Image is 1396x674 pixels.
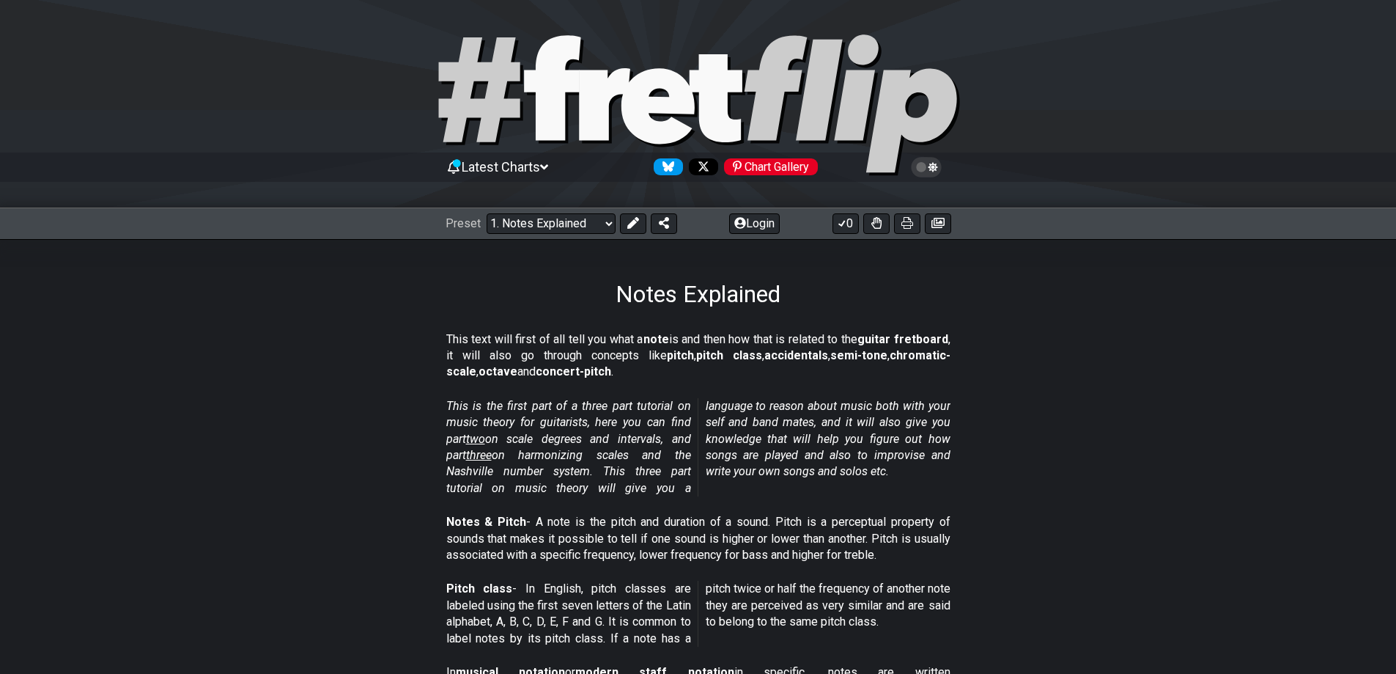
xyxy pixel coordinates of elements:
[479,365,517,378] strong: octave
[487,213,616,234] select: Preset
[446,514,950,563] p: - A note is the pitch and duration of a sound. Pitch is a perceptual property of sounds that make...
[620,213,646,234] button: Edit Preset
[832,213,859,234] button: 0
[446,216,481,230] span: Preset
[648,158,683,175] a: Follow #fretflip at Bluesky
[764,348,828,362] strong: accidentals
[651,213,677,234] button: Share Preset
[446,331,950,381] p: This text will first of all tell you what a is and then how that is related to the , it will also...
[863,213,890,234] button: Toggle Dexterity for all fretkits
[466,432,485,446] span: two
[724,158,818,175] div: Chart Gallery
[918,161,935,174] span: Toggle light / dark theme
[729,213,780,234] button: Login
[667,348,694,362] strong: pitch
[857,332,948,346] strong: guitar fretboard
[830,348,887,362] strong: semi-tone
[894,213,920,234] button: Print
[446,582,513,596] strong: Pitch class
[466,448,492,462] span: three
[446,399,950,495] em: This is the first part of a three part tutorial on music theory for guitarists, here you can find...
[616,280,780,308] h1: Notes Explained
[683,158,718,175] a: Follow #fretflip at X
[446,581,950,647] p: - In English, pitch classes are labeled using the first seven letters of the Latin alphabet, A, B...
[925,213,951,234] button: Create image
[446,515,526,529] strong: Notes & Pitch
[462,159,540,175] span: Latest Charts
[536,365,611,378] strong: concert-pitch
[718,158,818,175] a: #fretflip at Pinterest
[643,332,669,346] strong: note
[696,348,762,362] strong: pitch class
